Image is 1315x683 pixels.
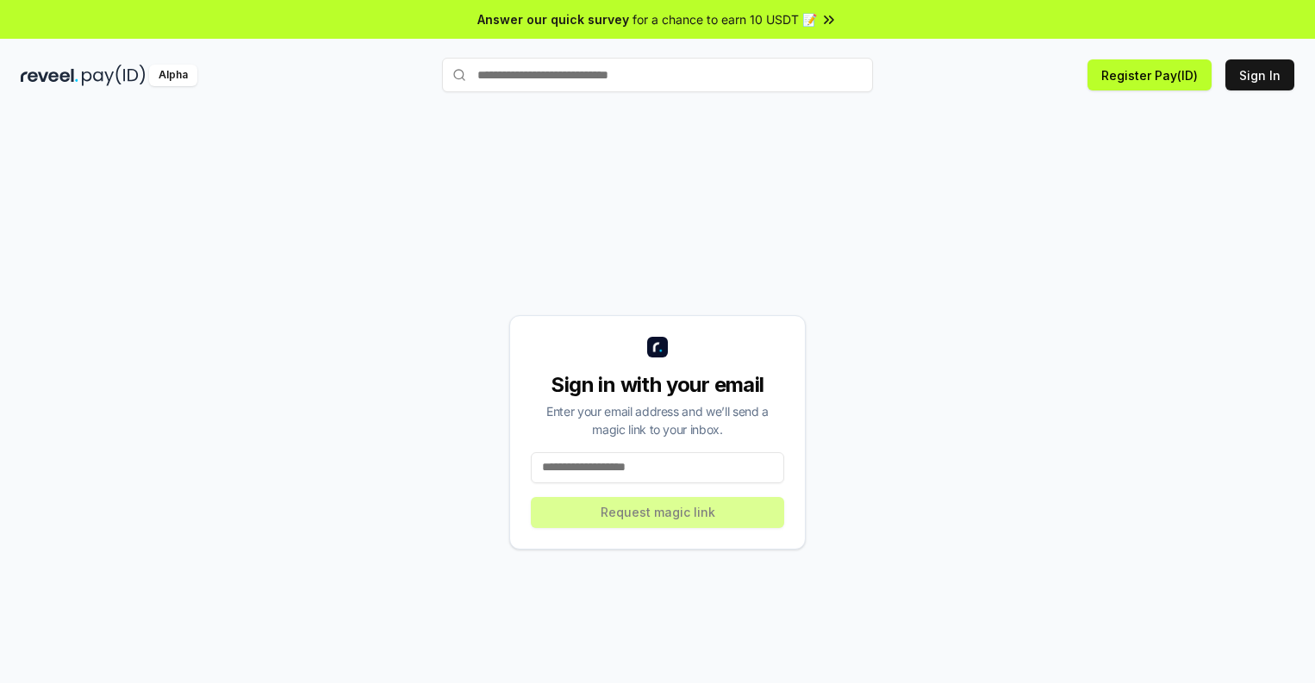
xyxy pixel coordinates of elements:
button: Sign In [1225,59,1294,90]
span: Answer our quick survey [477,10,629,28]
button: Register Pay(ID) [1088,59,1212,90]
img: pay_id [82,65,146,86]
img: logo_small [647,337,668,357]
div: Sign in with your email [531,371,784,399]
span: for a chance to earn 10 USDT 📝 [633,10,817,28]
div: Enter your email address and we’ll send a magic link to your inbox. [531,402,784,438]
div: Alpha [149,65,197,86]
img: reveel_dark [21,65,78,86]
